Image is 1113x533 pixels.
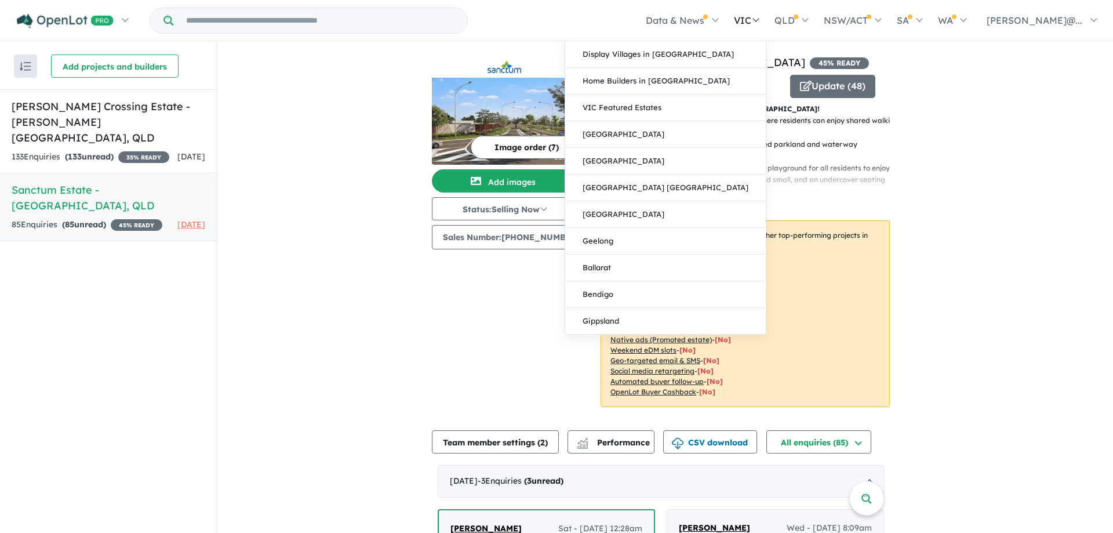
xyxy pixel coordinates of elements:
[565,175,766,201] a: [GEOGRAPHIC_DATA] [GEOGRAPHIC_DATA]
[987,14,1082,26] span: [PERSON_NAME]@...
[565,121,766,148] a: [GEOGRAPHIC_DATA]
[565,281,766,308] a: Bendigo
[565,148,766,175] a: [GEOGRAPHIC_DATA]
[565,228,766,255] a: Geelong
[565,201,766,228] a: [GEOGRAPHIC_DATA]
[176,8,465,33] input: Try estate name, suburb, builder or developer
[565,308,766,334] a: Gippsland
[565,68,766,95] a: Home Builders in [GEOGRAPHIC_DATA]
[565,41,766,68] a: Display Villages in [GEOGRAPHIC_DATA]
[565,95,766,121] a: VIC Featured Estates
[17,14,114,28] img: Openlot PRO Logo White
[565,255,766,281] a: Ballarat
